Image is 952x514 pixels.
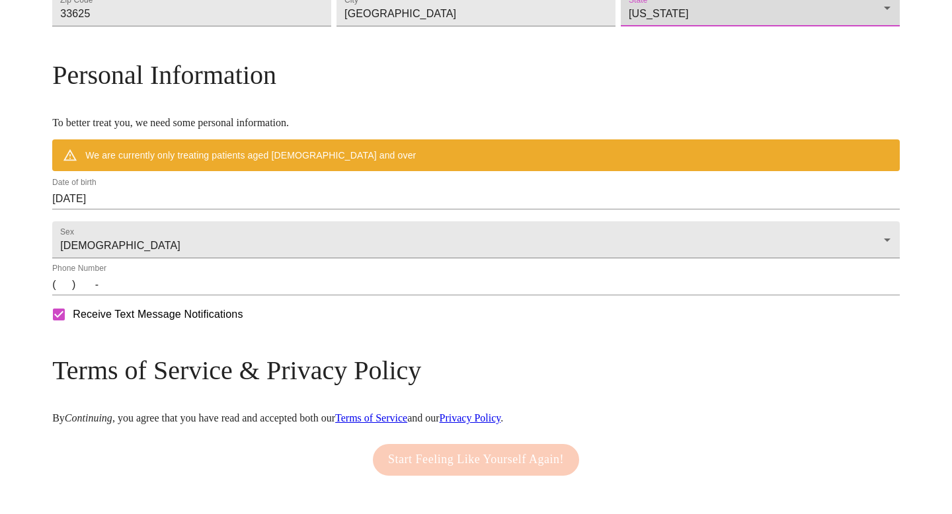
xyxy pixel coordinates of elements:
a: Terms of Service [335,412,407,423]
p: By , you agree that you have read and accepted both our and our . [52,412,900,424]
label: Phone Number [52,265,106,273]
a: Privacy Policy [440,412,501,423]
span: Receive Text Message Notifications [73,307,243,322]
label: Date of birth [52,179,97,187]
em: Continuing [65,412,112,423]
p: To better treat you, we need some personal information. [52,117,900,129]
h3: Personal Information [52,59,900,91]
div: We are currently only treating patients aged [DEMOGRAPHIC_DATA] and over [85,143,416,167]
h3: Terms of Service & Privacy Policy [52,355,900,386]
div: [DEMOGRAPHIC_DATA] [52,221,900,258]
